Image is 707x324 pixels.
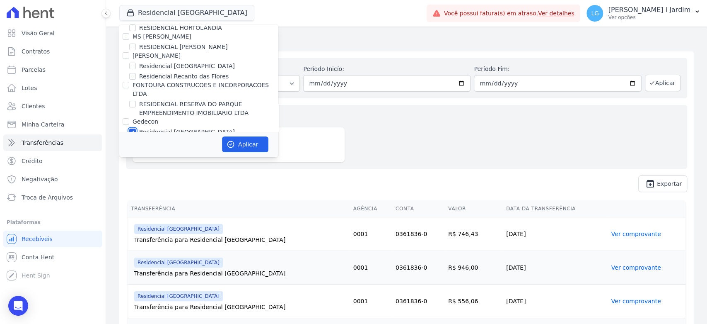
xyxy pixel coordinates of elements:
label: RESIDENCIAL HORTOLANDIA [139,24,222,32]
th: Transferência [128,200,350,217]
a: Ver comprovante [611,298,661,305]
a: Parcelas [3,61,102,78]
span: Parcelas [22,66,46,74]
span: Conta Hent [22,253,54,261]
th: Valor [445,200,503,217]
button: Aplicar [222,136,268,152]
span: Recebíveis [22,235,53,243]
div: Plataformas [7,217,99,227]
span: Residencial [GEOGRAPHIC_DATA] [134,224,223,234]
span: Lotes [22,84,37,92]
a: Lotes [3,80,102,96]
a: Recebíveis [3,231,102,247]
label: Residencial [GEOGRAPHIC_DATA] [139,128,235,136]
a: Crédito [3,153,102,169]
label: Período Inicío: [303,65,471,73]
td: R$ 946,00 [445,251,503,285]
th: Agência [350,200,392,217]
td: 0361836-0 [392,285,445,318]
p: Ver opções [608,14,690,21]
div: Transferência para Residencial [GEOGRAPHIC_DATA] [134,303,347,311]
span: Visão Geral [22,29,55,37]
button: LG [PERSON_NAME] i Jardim Ver opções [580,2,707,25]
a: Troca de Arquivos [3,189,102,206]
span: Residencial [GEOGRAPHIC_DATA] [134,258,223,268]
h2: Transferências [119,33,694,48]
button: Aplicar [645,75,680,91]
a: Negativação [3,171,102,188]
a: Visão Geral [3,25,102,41]
label: MS [PERSON_NAME] [133,33,191,40]
span: Exportar [657,181,682,186]
button: Residencial [GEOGRAPHIC_DATA] [119,5,254,21]
span: LG [591,10,599,16]
td: 0001 [350,251,392,285]
span: Crédito [22,157,43,165]
div: Transferência para Residencial [GEOGRAPHIC_DATA] [134,236,347,244]
label: Residencial [GEOGRAPHIC_DATA] [139,62,235,71]
a: Clientes [3,98,102,114]
td: 0361836-0 [392,251,445,285]
span: Residencial [GEOGRAPHIC_DATA] [134,291,223,301]
a: Conta Hent [3,249,102,266]
a: Ver comprovante [611,231,661,237]
a: Transferências [3,134,102,151]
td: 0001 [350,217,392,251]
a: Minha Carteira [3,116,102,133]
a: unarchive Exportar [638,175,687,192]
a: Ver detalhes [538,10,574,17]
td: [DATE] [503,251,608,285]
span: Você possui fatura(s) em atraso. [444,9,574,18]
span: Minha Carteira [22,120,64,129]
div: Open Intercom Messenger [8,296,28,316]
td: [DATE] [503,285,608,318]
th: Conta [392,200,445,217]
label: [PERSON_NAME] [133,52,181,59]
a: Contratos [3,43,102,60]
span: Transferências [22,139,63,147]
div: Transferência para Residencial [GEOGRAPHIC_DATA] [134,269,347,278]
a: Ver comprovante [611,264,661,271]
span: Troca de Arquivos [22,193,73,202]
label: FONTOURA CONSTRUCOES E INCORPORACOES LTDA [133,82,269,97]
label: RESIDENCIAL [PERSON_NAME] [139,43,228,51]
td: R$ 556,06 [445,285,503,318]
span: Contratos [22,47,50,56]
i: unarchive [645,179,655,189]
label: Período Fim: [474,65,641,73]
td: [DATE] [503,217,608,251]
span: Negativação [22,175,58,183]
p: [PERSON_NAME] i Jardim [608,6,690,14]
td: 0361836-0 [392,217,445,251]
span: Clientes [22,102,45,110]
label: Residencial Recanto das Flores [139,72,229,81]
td: R$ 746,43 [445,217,503,251]
label: Gedecon [133,118,158,125]
label: RESIDENCIAL RESERVA DO PARQUE EMPREENDIMENTO IMOBILIARIO LTDA [139,100,278,117]
td: 0001 [350,285,392,318]
th: Data da Transferência [503,200,608,217]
